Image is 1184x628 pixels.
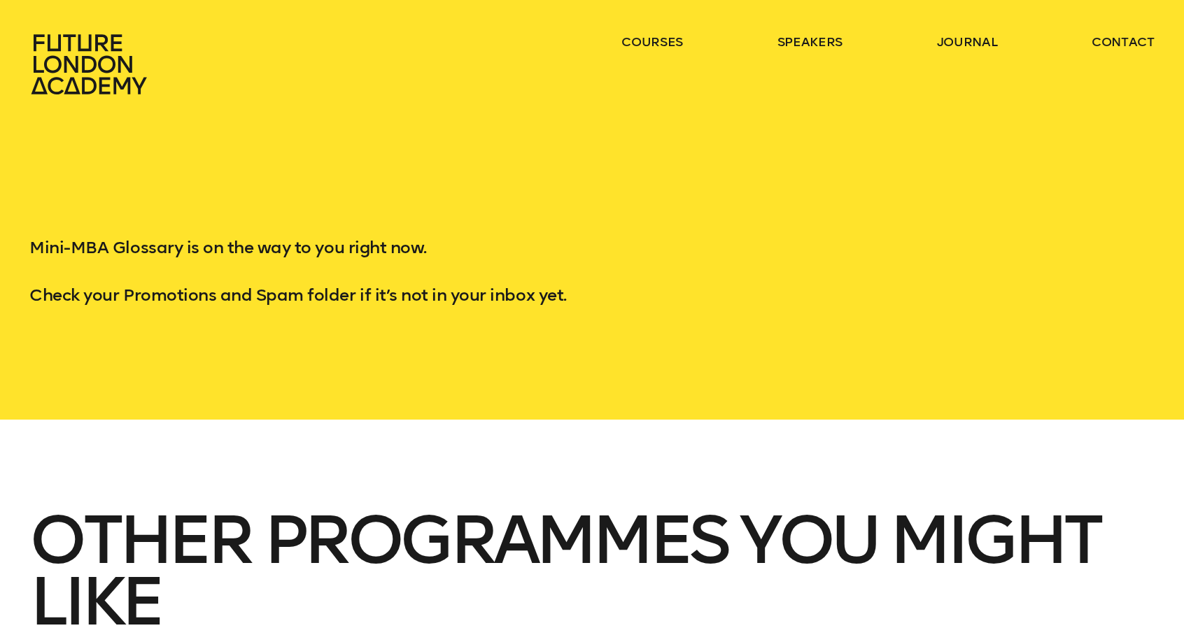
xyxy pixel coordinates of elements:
[29,283,1154,308] p: Check your Promotions and Spam folder if it’s not in your inbox yet.
[1092,34,1155,50] a: contact
[937,34,998,50] a: journal
[621,34,683,50] a: courses
[777,34,843,50] a: speakers
[29,235,1154,260] p: Mini-MBA Glossary is on the way to you right now.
